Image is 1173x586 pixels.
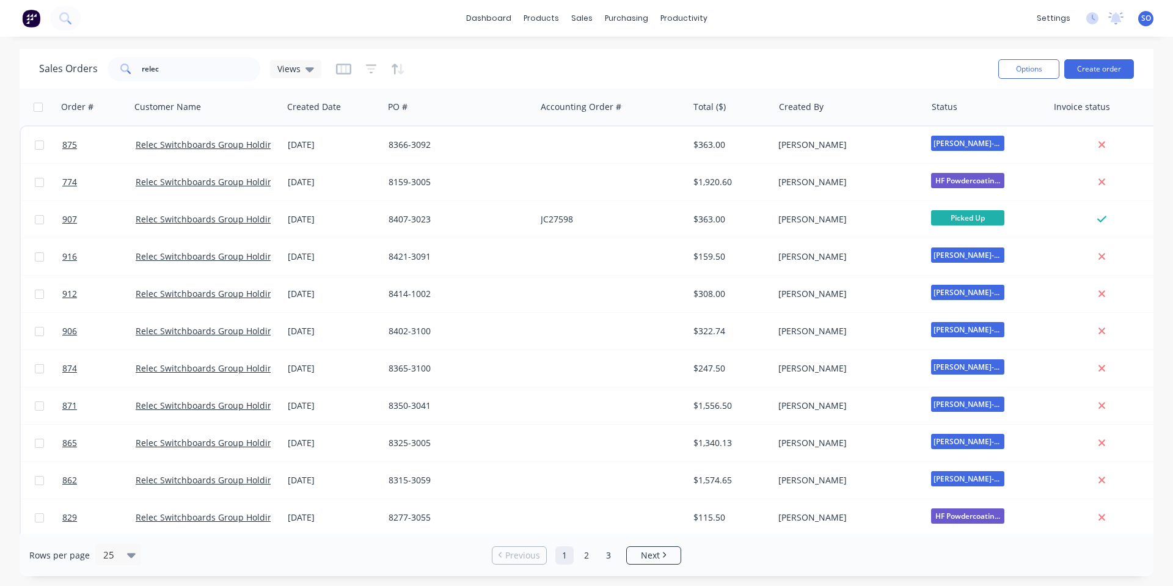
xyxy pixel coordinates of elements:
[389,474,524,486] div: 8315-3059
[136,511,282,523] a: Relec Switchboards Group Holdings
[693,474,765,486] div: $1,574.65
[288,362,379,375] div: [DATE]
[654,9,714,27] div: productivity
[778,325,914,337] div: [PERSON_NAME]
[136,362,282,374] a: Relec Switchboards Group Holdings
[62,276,136,312] a: 912
[62,425,136,461] a: 865
[29,549,90,562] span: Rows per page
[62,313,136,350] a: 906
[136,176,282,188] a: Relec Switchboards Group Holdings
[389,251,524,263] div: 8421-3091
[931,285,1004,300] span: [PERSON_NAME]-Power C5
[136,213,282,225] a: Relec Switchboards Group Holdings
[1054,101,1110,113] div: Invoice status
[641,549,660,562] span: Next
[693,213,765,225] div: $363.00
[693,101,726,113] div: Total ($)
[778,474,914,486] div: [PERSON_NAME]
[599,9,654,27] div: purchasing
[136,474,282,486] a: Relec Switchboards Group Holdings
[62,474,77,486] span: 862
[693,511,765,524] div: $115.50
[389,139,524,151] div: 8366-3092
[778,176,914,188] div: [PERSON_NAME]
[288,400,379,412] div: [DATE]
[277,62,301,75] span: Views
[288,511,379,524] div: [DATE]
[62,288,77,300] span: 912
[778,288,914,300] div: [PERSON_NAME]
[288,139,379,151] div: [DATE]
[693,288,765,300] div: $308.00
[62,139,77,151] span: 875
[389,400,524,412] div: 8350-3041
[931,434,1004,449] span: [PERSON_NAME]-Power C5
[62,251,77,263] span: 916
[389,511,524,524] div: 8277-3055
[931,322,1004,337] span: [PERSON_NAME]-Power C5
[932,101,957,113] div: Status
[541,101,621,113] div: Accounting Order #
[62,164,136,200] a: 774
[931,173,1004,188] span: HF Powdercoatin...
[627,549,681,562] a: Next page
[693,139,765,151] div: $363.00
[62,499,136,536] a: 829
[693,176,765,188] div: $1,920.60
[487,546,686,565] ul: Pagination
[288,325,379,337] div: [DATE]
[693,362,765,375] div: $247.50
[931,471,1004,486] span: [PERSON_NAME]-Power C5
[136,288,282,299] a: Relec Switchboards Group Holdings
[693,251,765,263] div: $159.50
[778,511,914,524] div: [PERSON_NAME]
[931,359,1004,375] span: [PERSON_NAME]-Power C5
[389,437,524,449] div: 8325-3005
[931,247,1004,263] span: [PERSON_NAME]-Power C5
[136,400,282,411] a: Relec Switchboards Group Holdings
[778,437,914,449] div: [PERSON_NAME]
[288,176,379,188] div: [DATE]
[62,462,136,499] a: 862
[62,350,136,387] a: 874
[62,176,77,188] span: 774
[62,201,136,238] a: 907
[931,210,1004,225] span: Picked Up
[778,400,914,412] div: [PERSON_NAME]
[389,176,524,188] div: 8159-3005
[134,101,201,113] div: Customer Name
[998,59,1059,79] button: Options
[62,325,77,337] span: 906
[565,9,599,27] div: sales
[778,362,914,375] div: [PERSON_NAME]
[136,325,282,337] a: Relec Switchboards Group Holdings
[541,213,676,225] div: JC27598
[22,9,40,27] img: Factory
[288,437,379,449] div: [DATE]
[693,400,765,412] div: $1,556.50
[62,362,77,375] span: 874
[931,508,1004,524] span: HF Powdercoatin...
[693,325,765,337] div: $322.74
[136,437,282,449] a: Relec Switchboards Group Holdings
[492,549,546,562] a: Previous page
[136,251,282,262] a: Relec Switchboards Group Holdings
[599,546,618,565] a: Page 3
[288,213,379,225] div: [DATE]
[517,9,565,27] div: products
[62,437,77,449] span: 865
[555,546,574,565] a: Page 1 is your current page
[389,213,524,225] div: 8407-3023
[62,126,136,163] a: 875
[778,213,914,225] div: [PERSON_NAME]
[62,511,77,524] span: 829
[62,400,77,412] span: 871
[62,213,77,225] span: 907
[931,136,1004,151] span: [PERSON_NAME]-Power C5
[693,437,765,449] div: $1,340.13
[389,362,524,375] div: 8365-3100
[460,9,517,27] a: dashboard
[142,57,261,81] input: Search...
[62,387,136,424] a: 871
